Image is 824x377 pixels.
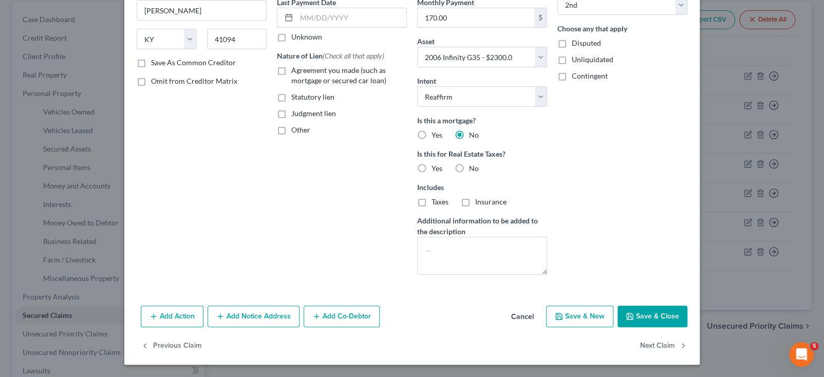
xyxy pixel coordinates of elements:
span: No [469,130,479,139]
span: Agreement you made (such as mortgage or secured car loan) [291,66,386,85]
span: No [469,164,479,173]
div: $ [534,8,547,28]
label: Includes [417,182,547,193]
span: Yes [432,130,442,139]
input: MM/DD/YYYY [296,8,406,28]
span: Contingent [572,71,608,80]
input: Enter zip... [207,29,267,49]
label: Additional information to be added to the description [417,215,547,237]
iframe: Intercom live chat [789,342,814,367]
span: Yes [432,164,442,173]
label: Unknown [291,32,322,42]
span: Other [291,125,310,134]
label: Is this a mortgage? [417,115,547,126]
label: Intent [417,76,436,86]
button: Save & New [546,306,613,327]
span: 5 [810,342,818,350]
input: 0.00 [418,8,534,28]
span: Taxes [432,197,448,206]
button: Save & Close [617,306,687,327]
span: Unliquidated [572,55,613,64]
span: Disputed [572,39,601,47]
label: Choose any that apply [557,23,687,34]
span: Insurance [475,197,507,206]
span: Asset [417,37,435,46]
span: Omit from Creditor Matrix [151,77,237,85]
input: Enter city... [137,1,266,20]
span: Judgment lien [291,109,336,118]
button: Cancel [503,307,542,327]
button: Next Claim [640,335,687,357]
label: Save As Common Creditor [151,58,236,68]
button: Previous Claim [141,335,202,357]
button: Add Notice Address [208,306,299,327]
button: Add Action [141,306,203,327]
label: Nature of Lien [277,50,384,61]
span: Statutory lien [291,92,334,101]
button: Add Co-Debtor [304,306,380,327]
label: Is this for Real Estate Taxes? [417,148,547,159]
span: (Check all that apply) [323,51,384,60]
